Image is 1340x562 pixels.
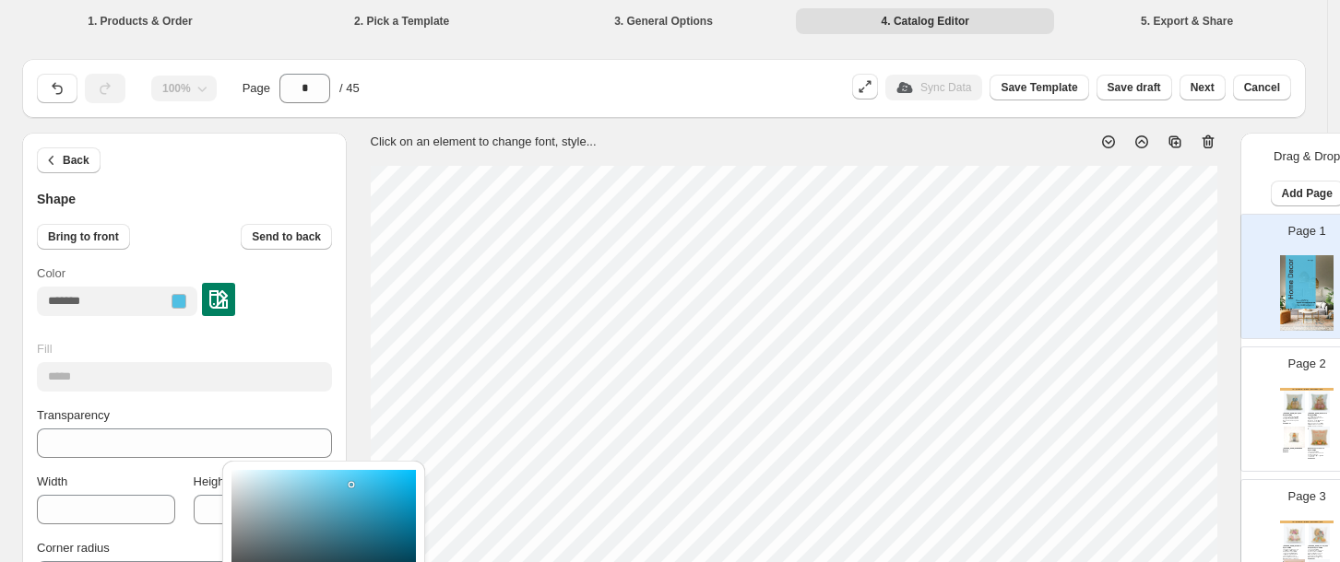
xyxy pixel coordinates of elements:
[1274,147,1340,166] p: Drag & Drop
[1288,222,1326,240] p: Page 1
[1308,427,1332,449] img: primaryImage
[37,474,67,488] span: Width
[37,147,101,173] button: Back
[1180,75,1226,100] button: Next
[1097,75,1172,100] button: Save draft
[1191,80,1215,95] span: Next
[209,290,228,309] img: colorPickerImg
[1308,458,1324,460] div: SKU: 3S5P6
[1283,391,1307,413] img: primaryImage
[1108,80,1161,95] span: Save draft
[1308,451,1324,458] div: The square pillow is available in 12 x 12 and 18 x 18 inch size.. An exclamation of [DATE] in a f...
[1288,355,1326,373] p: Page 2
[194,474,229,488] span: Height
[63,153,89,168] span: Back
[1308,549,1324,558] div: The square pillow is available in 18 x 18 and 22 x 22 inch size. This fall art is representing th...
[1244,80,1280,95] span: Cancel
[1283,451,1299,453] div: SKU: null
[1308,448,1328,451] div: Give Thanks to the Lord Square Pillow
[1280,255,1334,331] img: cover page
[1288,487,1326,506] p: Page 3
[339,79,360,98] span: / 45
[1283,545,1303,548] div: [PERSON_NAME] & Flowers Square Pillow
[37,266,65,280] span: Color
[1001,80,1077,95] span: Save Template
[1308,545,1328,548] div: [PERSON_NAME] Turkey with Pumpkins Square Pillow
[1280,388,1334,391] div: 12"-$12.50 18"-$19 22"-$24 Lumbar-$19
[37,408,110,422] span: Transparency
[1283,448,1303,451] div: [PERSON_NAME] PUMPKINS & PETALS
[37,192,76,206] span: Shape
[1283,523,1307,545] img: primaryImage
[48,229,119,244] span: Bring to front
[1283,413,1303,416] div: [PERSON_NAME] Navy Bow Pumpkins Pillow
[1308,416,1324,428] div: The artist not only stacks three pumpkins in shades of pink and gives [PERSON_NAME] whimsical bow...
[1283,423,1299,425] div: SKU: KG5-P1
[1308,523,1332,545] img: primaryImage
[252,229,321,244] span: Send to back
[1282,186,1333,201] span: Add Page
[37,342,53,356] span: Fill
[990,75,1088,100] button: Save Template
[371,133,597,151] p: Click on an element to change font, style...
[1280,521,1334,523] div: 12"-$12.50 18"-$19 22"-$24 Lumbar-$19
[243,79,270,98] span: Page
[1283,427,1307,449] img: primaryImage
[1308,391,1332,413] img: primaryImage
[37,541,110,555] span: Corner radius
[241,224,332,250] button: Send to back
[1308,413,1328,416] div: [PERSON_NAME] Pink Stack Pumpkins Pillow
[1233,75,1291,100] button: Cancel
[1283,549,1299,561] div: Add a touch of elegance to your fall décor with our Blush Pumpkin Bouquet pillow. This square pil...
[1283,416,1299,423] div: The use of color by this artist is subtle but the feature of thie fall design on our closed but w...
[37,224,130,250] button: Bring to front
